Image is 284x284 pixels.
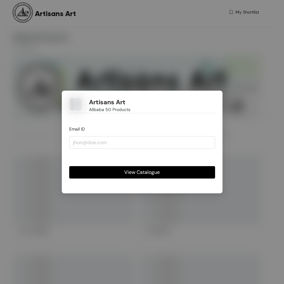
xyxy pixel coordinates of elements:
img: Buyer Portal [69,98,82,110]
input: jhon@doe.com [69,136,215,148]
h1: Artisans Art [89,98,125,106]
button: View Catalogue [69,166,215,179]
span: Email ID [69,126,85,132]
span: Alibaba 50 Products [89,106,130,113]
span: View Catalogue [124,168,160,176]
